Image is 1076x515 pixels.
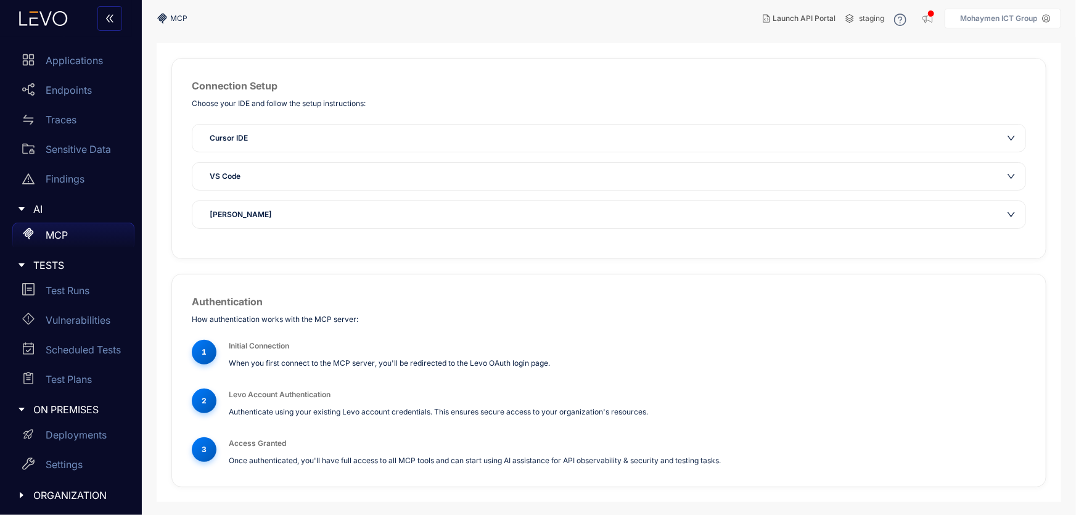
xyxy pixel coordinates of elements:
a: Test Plans [12,367,134,397]
div: 3 [192,437,216,462]
span: caret-right [17,205,26,213]
p: Test Plans [46,374,92,385]
p: Choose your IDE and follow the setup instructions: [192,98,1026,109]
span: down [1007,210,1016,219]
a: Findings [12,167,134,196]
p: Findings [46,173,84,184]
h3: Access Granted [229,437,1026,450]
div: TESTS [7,252,134,278]
p: How authentication works with the MCP server: [192,314,1026,325]
p: MCP [46,229,68,241]
a: Sensitive Data [12,137,134,167]
a: MCP [12,223,134,252]
h3: Initial Connection [229,340,1026,352]
p: Test Runs [46,285,89,296]
span: down [1007,134,1016,142]
span: caret-right [17,491,26,500]
a: Settings [12,453,134,482]
p: Deployments [46,429,107,440]
span: warning [22,173,35,185]
p: Mohaymen ICT Group [960,14,1037,23]
span: caret-right [17,261,26,270]
h2: Authentication [192,294,1026,309]
span: TESTS [33,260,125,271]
p: Vulnerabilities [46,315,110,326]
span: ORGANIZATION [33,490,125,501]
p: When you first connect to the MCP server, you'll be redirected to the Levo OAuth login page. [229,357,1026,369]
a: Scheduled Tests [12,337,134,367]
p: Authenticate using your existing Levo account credentials. This ensures secure access to your org... [229,406,1026,418]
span: [PERSON_NAME] [210,208,272,221]
div: ORGANIZATION [7,482,134,508]
div: 1 [192,340,216,365]
a: Deployments [12,423,134,453]
a: Test Runs [12,278,134,308]
a: Applications [12,48,134,78]
p: Settings [46,459,83,470]
span: MCP [170,14,187,23]
a: Traces [12,107,134,137]
h2: Connection Setup [192,78,1026,93]
h3: Levo Account Authentication [229,389,1026,401]
button: double-left [97,6,122,31]
span: Cursor IDE [210,132,248,144]
span: double-left [105,14,115,25]
span: staging [859,14,884,23]
button: Launch API Portal [753,9,845,28]
span: Launch API Portal [773,14,836,23]
a: Endpoints [12,78,134,107]
p: Traces [46,114,76,125]
div: ON PREMISES [7,397,134,422]
div: 2 [192,389,216,413]
p: Applications [46,55,103,66]
span: down [1007,172,1016,181]
a: Vulnerabilities [12,308,134,337]
div: AI [7,196,134,222]
span: VS Code [210,170,240,183]
span: swap [22,113,35,126]
p: Once authenticated, you'll have full access to all MCP tools and can start using AI assistance fo... [229,455,1026,466]
p: Scheduled Tests [46,344,121,355]
span: AI [33,204,125,215]
span: caret-right [17,405,26,414]
span: ON PREMISES [33,404,125,415]
p: Sensitive Data [46,144,111,155]
p: Endpoints [46,84,92,96]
